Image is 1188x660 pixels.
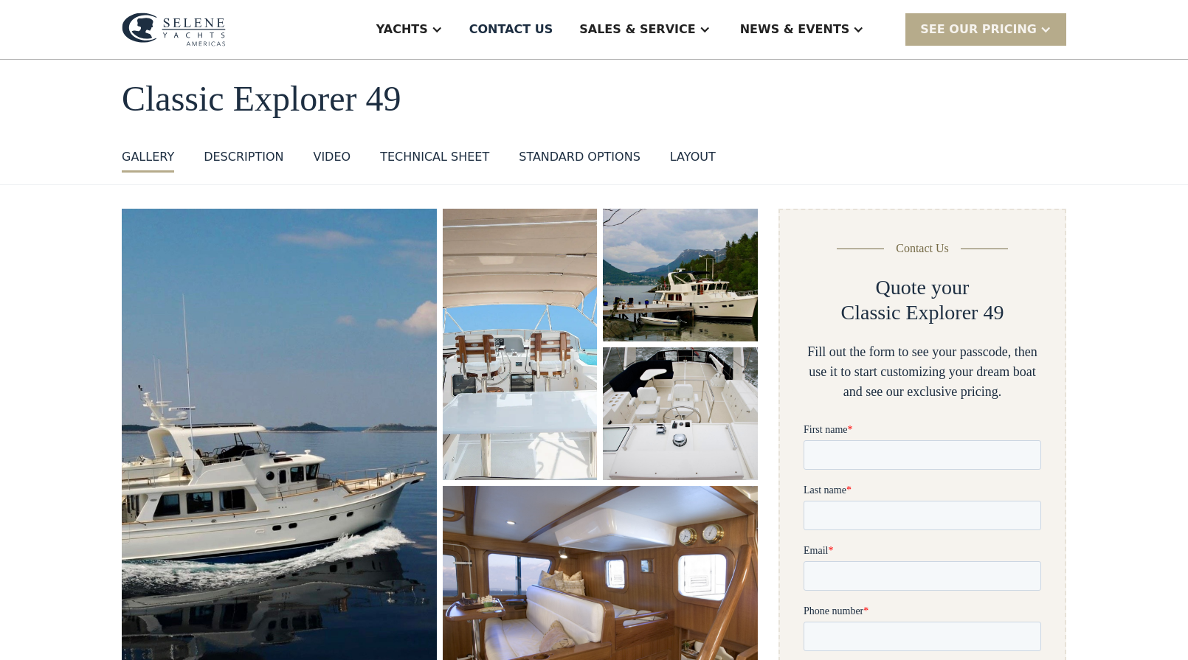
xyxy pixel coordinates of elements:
input: I want to subscribe to your Newsletter.Unsubscribe any time by clicking the link at the bottom of... [4,645,13,654]
span: Tick the box below to receive occasional updates, exclusive offers, and VIP access via text message. [1,503,235,542]
a: open lightbox [603,209,758,341]
img: logo [122,13,226,46]
h2: Classic Explorer 49 [841,300,1004,325]
div: Sales & Service [579,21,695,38]
a: open lightbox [443,209,597,480]
img: 50 foot motor yacht [603,347,758,480]
strong: Yes, I’d like to receive SMS updates. [17,599,177,610]
div: DESCRIPTION [204,148,283,166]
a: layout [670,148,716,173]
div: VIDEO [313,148,350,166]
div: Technical sheet [380,148,489,166]
a: standard options [519,148,640,173]
input: Yes, I’d like to receive SMS updates.Reply STOP to unsubscribe at any time. [4,598,13,608]
a: open lightbox [603,347,758,480]
span: We respect your time - only the good stuff, never spam. [1,552,229,577]
div: Contact Us [896,240,949,257]
div: Contact US [469,21,553,38]
h2: Quote your [876,275,970,300]
div: standard options [519,148,640,166]
div: SEE Our Pricing [920,21,1037,38]
div: layout [670,148,716,166]
div: Fill out the form to see your passcode, then use it to start customizing your dream boat and see ... [804,342,1041,402]
a: VIDEO [313,148,350,173]
img: 50 foot motor yacht [603,209,758,341]
h1: Classic Explorer 49 [122,80,1066,119]
div: News & EVENTS [740,21,850,38]
div: GALLERY [122,148,174,166]
div: Yachts [376,21,428,38]
a: DESCRIPTION [204,148,283,173]
a: GALLERY [122,148,174,173]
div: SEE Our Pricing [905,13,1066,45]
span: Reply STOP to unsubscribe at any time. [4,599,229,623]
a: Technical sheet [380,148,489,173]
